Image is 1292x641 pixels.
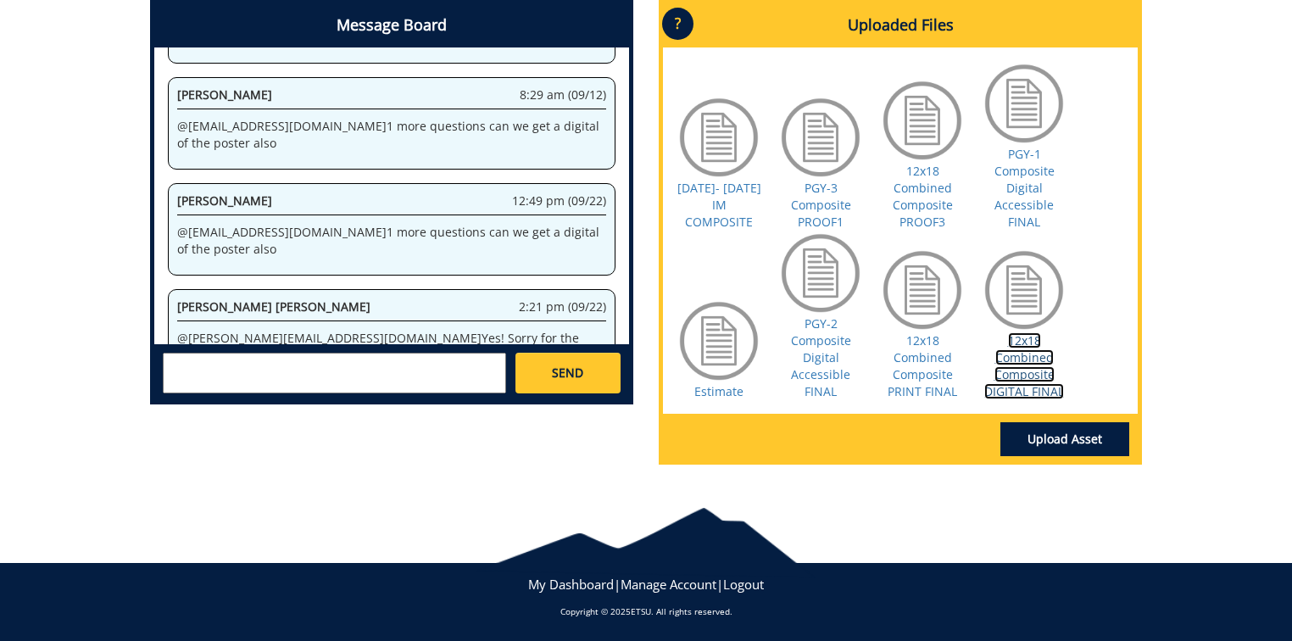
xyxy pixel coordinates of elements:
[154,3,629,47] h4: Message Board
[677,180,761,230] a: [DATE]- [DATE] IM COMPOSITE
[893,163,953,230] a: 12x18 Combined Composite PROOF3
[1000,422,1129,456] a: Upload Asset
[520,86,606,103] span: 8:29 am (09/12)
[663,3,1138,47] h4: Uploaded Files
[177,118,606,152] p: @ [EMAIL_ADDRESS][DOMAIN_NAME] 1 more questions can we get a digital of the poster also
[512,192,606,209] span: 12:49 pm (09/22)
[515,353,621,393] a: SEND
[984,332,1064,399] a: 12x18 Combined Composite DIGITAL FINAL
[694,383,743,399] a: Estimate
[631,605,651,617] a: ETSU
[177,192,272,209] span: [PERSON_NAME]
[528,576,614,593] a: My Dashboard
[519,298,606,315] span: 2:21 pm (09/22)
[163,353,506,393] textarea: messageToSend
[791,315,851,399] a: PGY-2 Composite Digital Accessible FINAL
[888,332,957,399] a: 12x18 Combined Composite PRINT FINAL
[177,86,272,103] span: [PERSON_NAME]
[723,576,764,593] a: Logout
[177,224,606,258] p: @ [EMAIL_ADDRESS][DOMAIN_NAME] 1 more questions can we get a digital of the poster also
[791,180,851,230] a: PGY-3 Composite PROOF1
[662,8,693,40] p: ?
[994,146,1055,230] a: PGY-1 Composite Digital Accessible FINAL
[177,330,606,364] p: @ [PERSON_NAME][EMAIL_ADDRESS][DOMAIN_NAME] Yes! Sorry for the delay on that. I'll have that to y...
[621,576,716,593] a: Manage Account
[177,298,370,315] span: [PERSON_NAME] [PERSON_NAME]
[552,365,583,382] span: SEND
